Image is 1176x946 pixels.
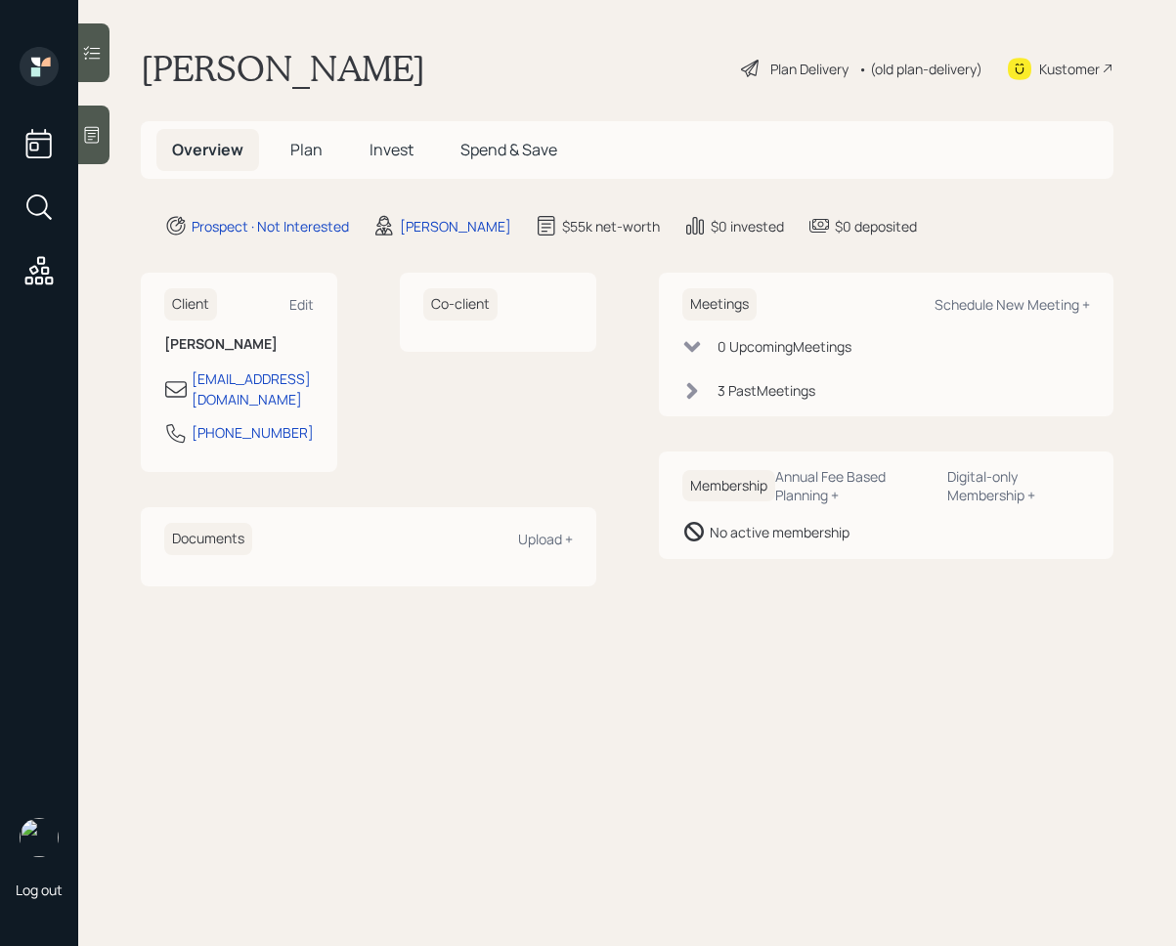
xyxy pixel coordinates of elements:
[172,139,243,160] span: Overview
[858,59,982,79] div: • (old plan-delivery)
[192,422,314,443] div: [PHONE_NUMBER]
[718,380,815,401] div: 3 Past Meeting s
[164,336,314,353] h6: [PERSON_NAME]
[518,530,573,548] div: Upload +
[1039,59,1100,79] div: Kustomer
[460,139,557,160] span: Spend & Save
[370,139,414,160] span: Invest
[164,523,252,555] h6: Documents
[710,522,849,542] div: No active membership
[192,368,314,409] div: [EMAIL_ADDRESS][DOMAIN_NAME]
[400,216,511,236] div: [PERSON_NAME]
[682,470,775,502] h6: Membership
[770,59,849,79] div: Plan Delivery
[947,467,1090,504] div: Digital-only Membership +
[718,336,851,357] div: 0 Upcoming Meeting s
[164,288,217,321] h6: Client
[562,216,660,236] div: $55k net-worth
[20,818,59,857] img: retirable_logo.png
[711,216,784,236] div: $0 invested
[682,288,757,321] h6: Meetings
[192,216,349,236] div: Prospect · Not Interested
[935,295,1090,314] div: Schedule New Meeting +
[290,139,323,160] span: Plan
[423,288,498,321] h6: Co-client
[775,467,932,504] div: Annual Fee Based Planning +
[835,216,917,236] div: $0 deposited
[141,47,425,90] h1: [PERSON_NAME]
[289,295,314,314] div: Edit
[16,881,63,899] div: Log out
